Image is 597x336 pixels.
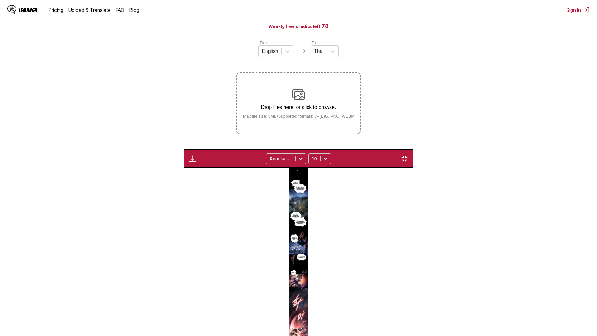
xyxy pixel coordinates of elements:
a: Upload & Translate [68,7,111,13]
img: Sign out [583,7,590,13]
img: Download translated images [189,155,196,162]
a: IsManga LogoIsManga [7,5,49,15]
label: To [312,41,316,45]
span: 78 [322,23,329,29]
div: IsManga [19,7,37,13]
small: Max file size: 5MB • Supported formats: JP(E)G, PNG, WEBP [238,114,359,119]
img: IsManga Logo [7,5,16,14]
img: Exit fullscreen [401,155,408,162]
p: Drop files here, or click to browse. [238,105,359,110]
a: Blog [129,7,139,13]
h3: Weekly free credits left: [15,22,582,30]
a: Pricing [49,7,63,13]
button: Sign In [566,7,590,13]
a: FAQ [116,7,124,13]
img: Languages icon [298,47,306,55]
label: From [260,41,268,45]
